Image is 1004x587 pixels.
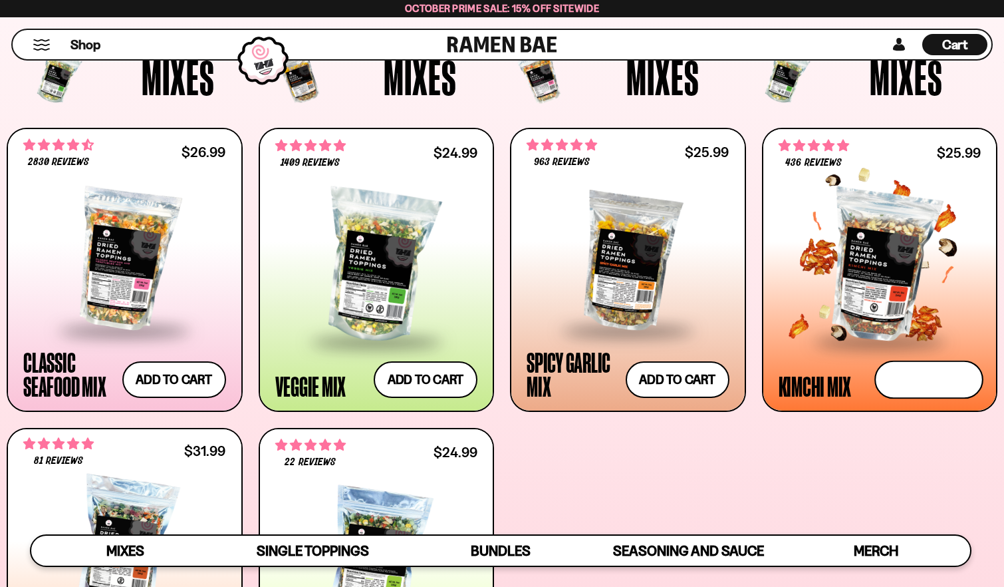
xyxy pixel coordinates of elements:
[762,128,998,412] a: 4.76 stars 436 reviews $25.99 Kimchi Mix Add to cart
[434,146,477,159] div: $24.99
[779,374,852,398] div: Kimchi Mix
[626,53,699,102] span: Mixes
[106,542,144,559] span: Mixes
[407,536,594,566] a: Bundles
[613,542,764,559] span: Seasoning and Sauce
[783,536,970,566] a: Merch
[219,536,406,566] a: Single Toppings
[23,136,94,154] span: 4.68 stars
[874,360,983,399] button: Add to cart
[142,53,215,102] span: Mixes
[70,36,100,54] span: Shop
[626,361,729,398] button: Add to cart
[31,536,219,566] a: Mixes
[942,37,968,53] span: Cart
[527,350,619,398] div: Spicy Garlic Mix
[937,146,981,159] div: $25.99
[405,2,599,15] span: October Prime Sale: 15% off Sitewide
[182,146,225,158] div: $26.99
[259,128,495,412] a: 4.76 stars 1409 reviews $24.99 Veggie Mix Add to cart
[257,542,369,559] span: Single Toppings
[281,158,340,168] span: 1409 reviews
[23,350,116,398] div: Classic Seafood Mix
[384,53,457,102] span: Mixes
[122,361,226,398] button: Add to cart
[534,157,590,168] span: 963 reviews
[275,137,346,154] span: 4.76 stars
[34,456,83,467] span: 81 reviews
[779,137,849,154] span: 4.76 stars
[33,39,51,51] button: Mobile Menu Trigger
[685,146,729,158] div: $25.99
[70,34,100,55] a: Shop
[275,437,346,454] span: 4.82 stars
[471,542,531,559] span: Bundles
[527,136,597,154] span: 4.75 stars
[870,53,943,102] span: Mixes
[23,435,94,453] span: 4.83 stars
[434,446,477,459] div: $24.99
[184,445,225,457] div: $31.99
[510,128,746,412] a: 4.75 stars 963 reviews $25.99 Spicy Garlic Mix Add to cart
[28,157,89,168] span: 2830 reviews
[275,374,346,398] div: Veggie Mix
[922,30,987,59] div: Cart
[785,158,841,168] span: 436 reviews
[285,457,335,468] span: 22 reviews
[374,361,477,398] button: Add to cart
[594,536,782,566] a: Seasoning and Sauce
[7,128,243,412] a: 4.68 stars 2830 reviews $26.99 Classic Seafood Mix Add to cart
[854,542,898,559] span: Merch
